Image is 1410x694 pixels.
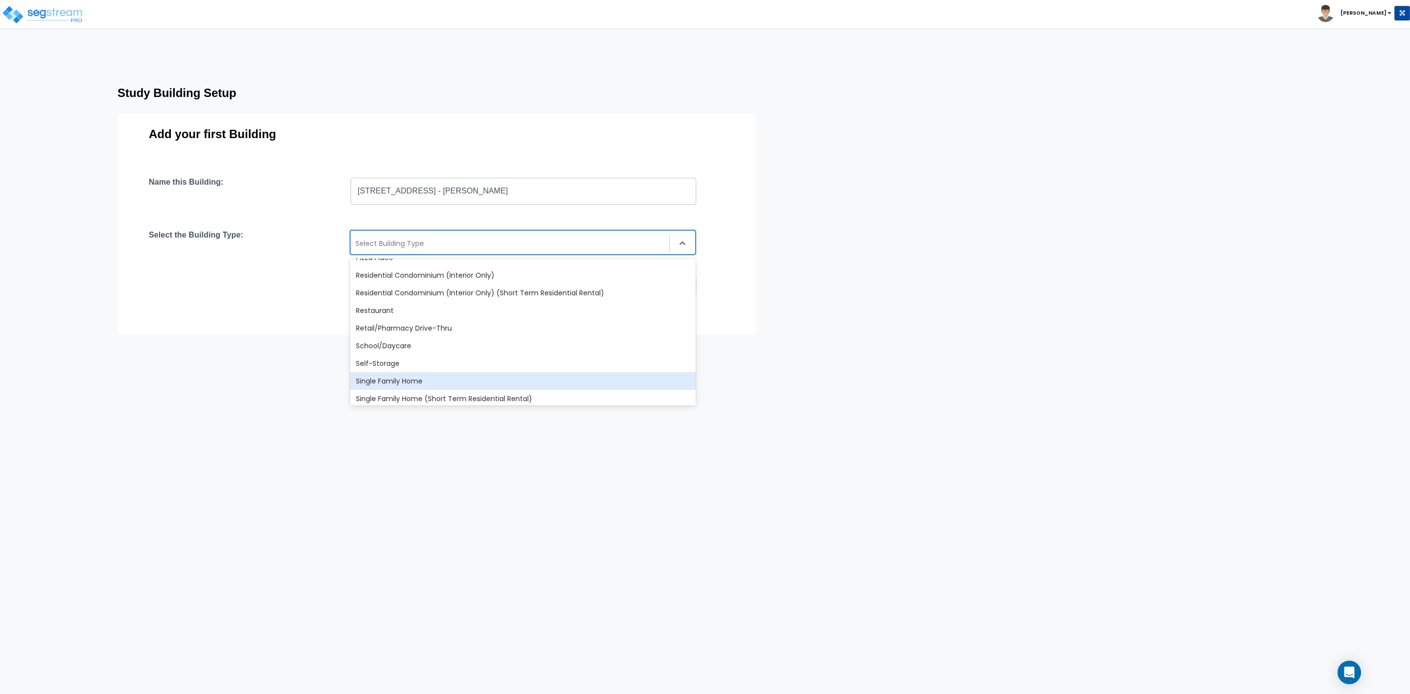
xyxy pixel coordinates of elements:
[149,177,223,205] h4: Name this Building:
[1340,9,1386,17] b: [PERSON_NAME]
[350,319,696,337] div: Retail/Pharmacy Drive-Thru
[350,266,696,284] div: Residential Condominium (Interior Only)
[350,390,696,407] div: Single Family Home (Short Term Residential Rental)
[1,5,85,24] img: logo_pro_r.png
[1338,661,1361,684] div: Open Intercom Messenger
[149,127,725,141] h3: Add your first Building
[350,302,696,319] div: Restaurant
[1317,5,1334,22] img: avatar.png
[350,372,696,390] div: Single Family Home
[351,177,696,205] input: Building Name
[350,337,696,355] div: School/Daycare
[117,86,826,100] h3: Study Building Setup
[149,230,243,255] h4: Select the Building Type:
[350,355,696,372] div: Self-Storage
[350,284,696,302] div: Residential Condominium (Interior Only) (Short Term Residential Rental)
